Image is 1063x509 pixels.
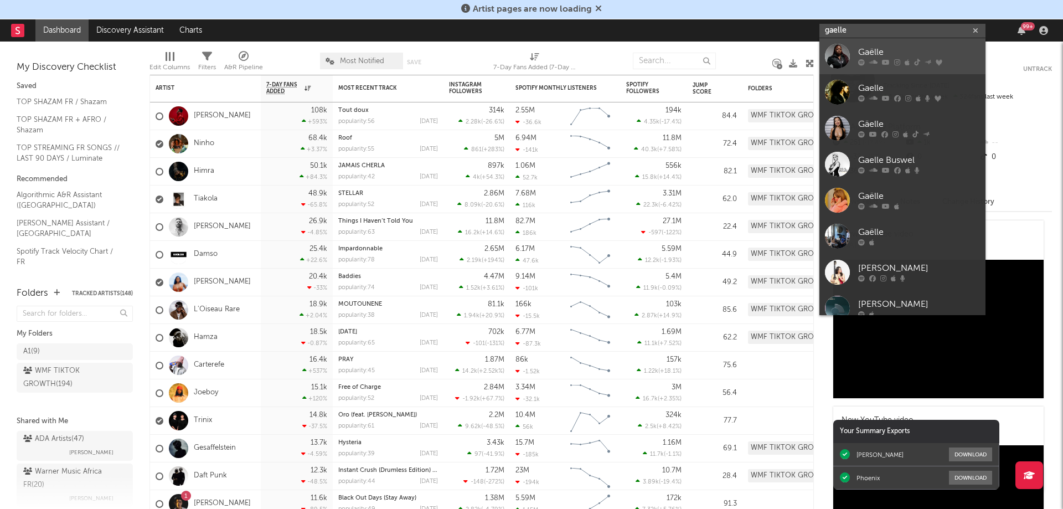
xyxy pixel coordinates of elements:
[420,146,438,152] div: [DATE]
[462,368,477,374] span: 14.2k
[565,102,615,130] svg: Chart title
[338,246,383,252] a: Impardonnable
[636,201,682,208] div: ( )
[565,241,615,269] svg: Chart title
[661,258,680,264] span: -1.93 %
[634,312,682,319] div: ( )
[338,229,375,235] div: popularity: 63
[488,162,504,169] div: 897k
[643,285,658,291] span: 11.9k
[338,357,353,363] a: PRAY
[488,328,504,336] div: 702k
[420,312,438,318] div: [DATE]
[17,189,122,212] a: Algorithmic A&R Assistant ([GEOGRAPHIC_DATA])
[515,368,540,375] div: -1.52k
[338,202,374,208] div: popularity: 52
[482,396,503,402] span: +67.7 %
[659,341,680,347] span: +7.52 %
[515,202,535,209] div: 116k
[309,273,327,280] div: 20.4k
[858,262,980,275] div: [PERSON_NAME]
[858,46,980,59] div: Gaëlle
[643,396,658,402] span: 16.7k
[69,446,113,459] span: [PERSON_NAME]
[35,19,89,42] a: Dashboard
[17,245,122,268] a: Spotify Track Velocity Chart / FR
[693,331,737,345] div: 62.2
[266,81,302,95] span: 7-Day Fans Added
[663,190,682,197] div: 3.31M
[466,173,504,181] div: ( )
[565,130,615,158] svg: Chart title
[17,327,133,341] div: My Folders
[17,363,133,393] a: WMF TIKTOK GROWTH(194)
[194,222,251,232] a: [PERSON_NAME]
[515,107,535,114] div: 2.55M
[515,135,536,142] div: 6.94M
[642,313,657,319] span: 2.87k
[310,162,327,169] div: 50.1k
[515,285,538,292] div: -101k
[23,364,101,391] div: WMF TIKTOK GROWTH ( 194 )
[338,274,361,280] a: Baddies
[338,440,362,446] a: Hysteria
[565,158,615,186] svg: Chart title
[340,58,384,65] span: Most Notified
[819,24,985,38] input: Search for artists
[89,19,172,42] a: Discovery Assistant
[338,85,421,91] div: Most Recent Track
[819,146,985,182] a: Gaelle Buswel
[338,191,363,197] a: STELLAR
[17,96,122,108] a: TOP SHAZAM FR / Shazam
[635,173,682,181] div: ( )
[338,174,375,180] div: popularity: 42
[466,340,504,347] div: ( )
[748,220,845,233] div: WMF TIKTOK GROWTH (194)
[194,139,214,148] a: Ninho
[643,202,658,208] span: 22.3k
[464,146,504,153] div: ( )
[748,275,845,289] div: WMF TIKTOK GROWTH (194)
[858,298,980,311] div: [PERSON_NAME]
[17,217,122,240] a: [PERSON_NAME] Assistant / [GEOGRAPHIC_DATA]
[858,190,980,203] div: Gaëlle
[467,258,482,264] span: 2.19k
[301,340,327,347] div: -0.87 %
[311,384,327,391] div: 15.1k
[338,246,438,252] div: Impardonnable
[338,163,438,169] div: JAMAIS CHERLA
[462,396,480,402] span: -1.92k
[420,174,438,180] div: [DATE]
[308,135,327,142] div: 68.4k
[1021,22,1035,30] div: 99 +
[449,81,488,95] div: Instagram Followers
[471,147,482,153] span: 861
[23,433,84,446] div: ADA Artists ( 47 )
[194,111,251,121] a: [PERSON_NAME]
[565,213,615,241] svg: Chart title
[637,340,682,347] div: ( )
[488,301,504,308] div: 81.1k
[637,118,682,125] div: ( )
[302,395,327,402] div: +120 %
[494,135,504,142] div: 5M
[420,285,438,291] div: [DATE]
[693,359,737,372] div: 75.6
[858,154,980,167] div: Gaelle Buswel
[565,352,615,379] svg: Chart title
[565,379,615,407] svg: Chart title
[420,257,438,263] div: [DATE]
[644,341,658,347] span: 11.1k
[659,174,680,181] span: +14.4 %
[194,305,240,315] a: L'Oiseau Rare
[565,269,615,296] svg: Chart title
[515,340,541,347] div: -87.3k
[420,229,438,235] div: [DATE]
[515,301,531,308] div: 166k
[565,296,615,324] svg: Chart title
[308,190,327,197] div: 48.9k
[638,256,682,264] div: ( )
[486,218,504,225] div: 11.8M
[515,356,528,363] div: 86k
[198,61,216,74] div: Filters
